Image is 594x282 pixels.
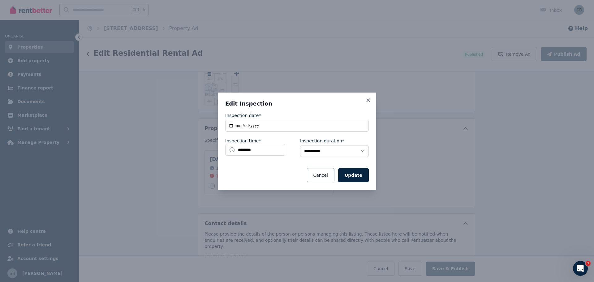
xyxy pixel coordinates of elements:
[338,168,369,182] button: Update
[300,138,344,144] label: Inspection duration*
[586,261,591,266] span: 1
[573,261,588,276] iframe: Intercom live chat
[225,138,261,144] label: Inspection time*
[225,100,369,107] h3: Edit Inspection
[225,112,261,119] label: Inspection date*
[307,168,334,182] button: Cancel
